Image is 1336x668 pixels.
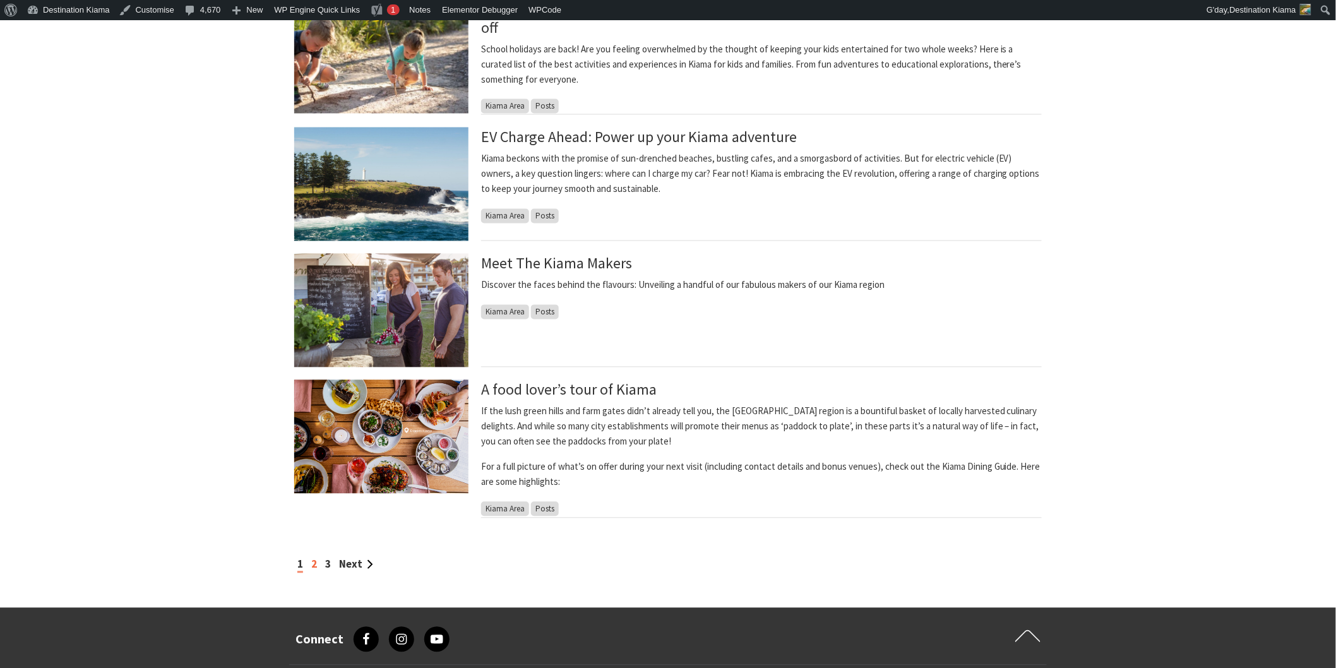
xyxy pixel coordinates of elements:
span: Kiama Area [481,305,529,319]
span: Posts [531,209,559,224]
p: Kiama beckons with the promise of sun-drenched beaches, bustling cafes, and a smorgasbord of acti... [481,152,1042,197]
p: Discover the faces behind the flavours: Unveiling a handful of our fabulous makers of our Kiama r... [481,278,1042,293]
p: If the lush green hills and farm gates didn’t already tell you, the [GEOGRAPHIC_DATA] region is a... [481,404,1042,450]
span: Destination Kiama [1230,5,1297,15]
span: Posts [531,99,559,114]
span: 1 [391,5,395,15]
a: 2 [311,558,317,571]
a: A food lover’s tour of Kiama [481,380,657,400]
span: Kiama Area [481,209,529,224]
span: Kiama Area [481,99,529,114]
img: Untitled-design-1-150x150.jpg [1300,4,1311,15]
span: 1 [297,558,303,573]
span: Kiama Area [481,502,529,516]
a: Meet The Kiama Makers [481,254,632,273]
a: EV Charge Ahead: Power up your Kiama adventure [481,128,797,147]
span: Posts [531,305,559,319]
p: School holidays are back! Are you feeling overwhelmed by the thought of keeping your kids enterta... [481,42,1042,87]
h3: Connect [295,632,343,647]
span: Posts [531,502,559,516]
a: Next [339,558,373,571]
a: 3 [325,558,331,571]
p: For a full picture of what’s on offer during your next visit (including contact details and bonus... [481,460,1042,490]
